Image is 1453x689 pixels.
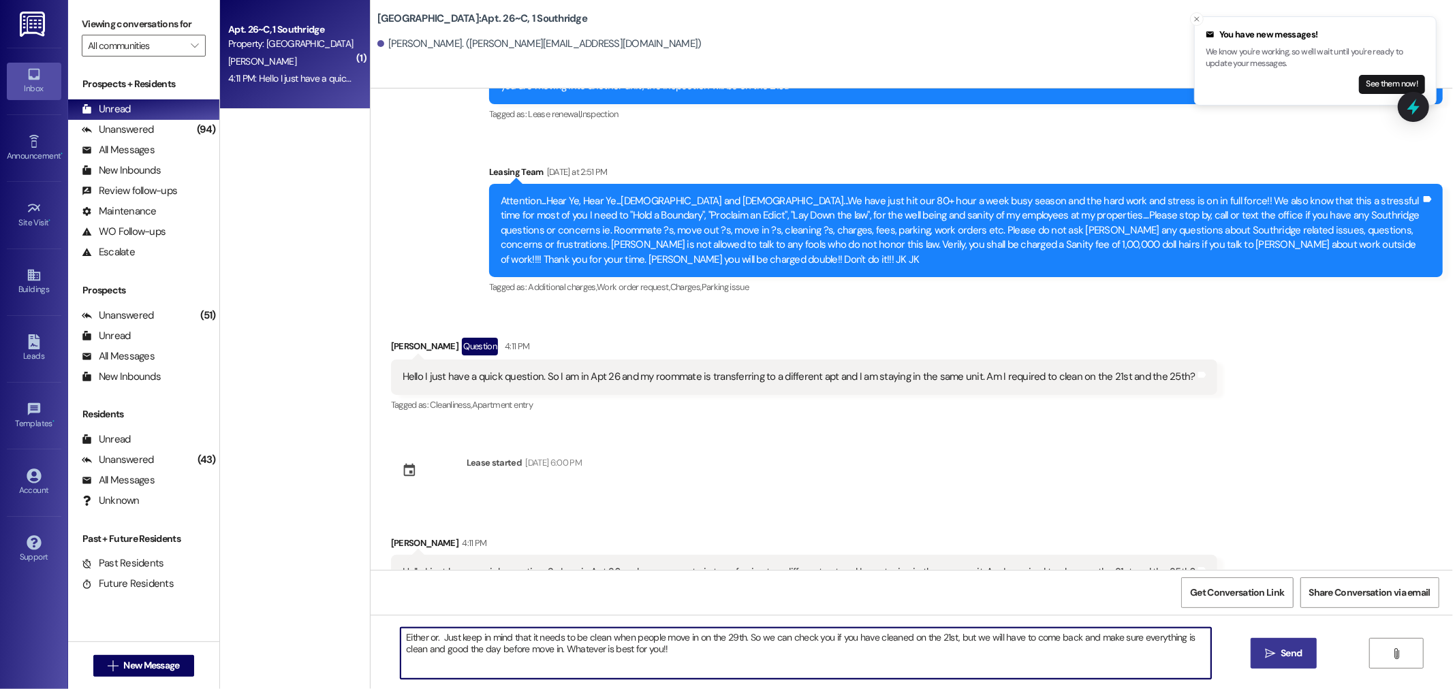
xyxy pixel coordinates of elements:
button: See them now! [1359,75,1425,94]
div: Prospects + Residents [68,77,219,91]
div: You have new messages! [1206,28,1425,42]
a: Support [7,531,61,568]
button: Close toast [1190,12,1204,26]
div: [PERSON_NAME]. ([PERSON_NAME][EMAIL_ADDRESS][DOMAIN_NAME]) [377,37,702,51]
span: Lease renewal , [529,108,581,120]
div: [DATE] 6:00 PM [522,455,582,470]
i:  [108,660,118,671]
img: ResiDesk Logo [20,12,48,37]
span: Apartment entry [472,399,533,411]
div: Past Residents [82,556,164,571]
a: Leads [7,330,61,367]
div: (51) [197,305,219,326]
div: Unanswered [82,308,154,323]
span: New Message [123,658,179,673]
div: WO Follow-ups [82,225,166,239]
span: Get Conversation Link [1190,586,1284,600]
div: New Inbounds [82,163,161,178]
i:  [191,40,198,51]
div: Unread [82,102,131,116]
div: Unread [82,329,131,343]
div: [DATE] at 2:51 PM [544,165,608,179]
span: • [49,216,51,225]
div: [PERSON_NAME] [391,338,1217,359]
a: Site Visit • [7,197,61,234]
button: Get Conversation Link [1181,577,1293,608]
span: Share Conversation via email [1309,586,1431,600]
div: Apt. 26~C, 1 Southridge [228,22,354,37]
button: New Message [93,655,194,677]
div: 4:11 PM [501,339,529,353]
div: Prospects [68,283,219,298]
div: Future Residents [82,577,174,591]
div: Review follow-ups [82,184,177,198]
div: Hello I just have a quick question. So I am in Apt 26 and my roommate is transferring to a differ... [403,370,1196,384]
i:  [1265,648,1275,659]
span: Send [1281,646,1302,660]
div: Hello I just have a quick question. So I am in Apt 26 and my roommate is transferring to a differ... [403,565,1196,579]
div: All Messages [82,143,155,157]
div: Unanswered [82,123,154,137]
span: Charges , [670,281,702,293]
label: Viewing conversations for [82,14,206,35]
div: Residents [68,407,219,421]
button: Share Conversation via email [1300,577,1439,608]
div: All Messages [82,473,155,487]
span: Parking issue [702,281,749,293]
b: [GEOGRAPHIC_DATA]: Apt. 26~C, 1 Southridge [377,12,587,26]
span: [PERSON_NAME] [228,55,296,67]
div: Question [462,338,498,355]
div: Maintenance [82,204,157,219]
div: New Inbounds [82,370,161,384]
div: Property: [GEOGRAPHIC_DATA] [228,37,354,51]
div: Tagged as: [489,104,1443,124]
div: Past + Future Residents [68,532,219,546]
textarea: Either or. Just keep in mind that it needs to be clean when people move in on the 29th. So we can... [401,628,1211,679]
i:  [1391,648,1401,659]
span: Additional charges , [529,281,597,293]
div: Leasing Team [489,165,1443,184]
div: Tagged as: [391,395,1217,415]
div: [PERSON_NAME] [391,536,1217,555]
div: (43) [194,449,219,470]
div: 4:11 PM: Hello I just have a quick question. So I am in Apt 26 and my roommate is transferring to... [228,72,984,84]
span: Inspection [580,108,619,120]
button: Send [1251,638,1317,669]
span: • [61,149,63,159]
div: All Messages [82,349,155,364]
span: • [52,417,54,426]
a: Inbox [7,63,61,99]
span: Cleanliness , [431,399,472,411]
div: Attention...Hear Ye, Hear Ye...[DEMOGRAPHIC_DATA] and [DEMOGRAPHIC_DATA]...We have just hit our 8... [501,194,1421,267]
div: (94) [193,119,219,140]
a: Account [7,464,61,501]
div: Tagged as: [489,277,1443,297]
div: Unread [82,432,131,447]
input: All communities [88,35,184,57]
a: Buildings [7,263,61,300]
div: Lease started [467,455,522,470]
div: Unknown [82,494,140,508]
a: Templates • [7,398,61,434]
div: Escalate [82,245,135,259]
div: Unanswered [82,453,154,467]
p: We know you're working, so we'll wait until you're ready to update your messages. [1206,46,1425,70]
span: Work order request , [597,281,670,293]
div: 4:11 PM [458,536,486,550]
